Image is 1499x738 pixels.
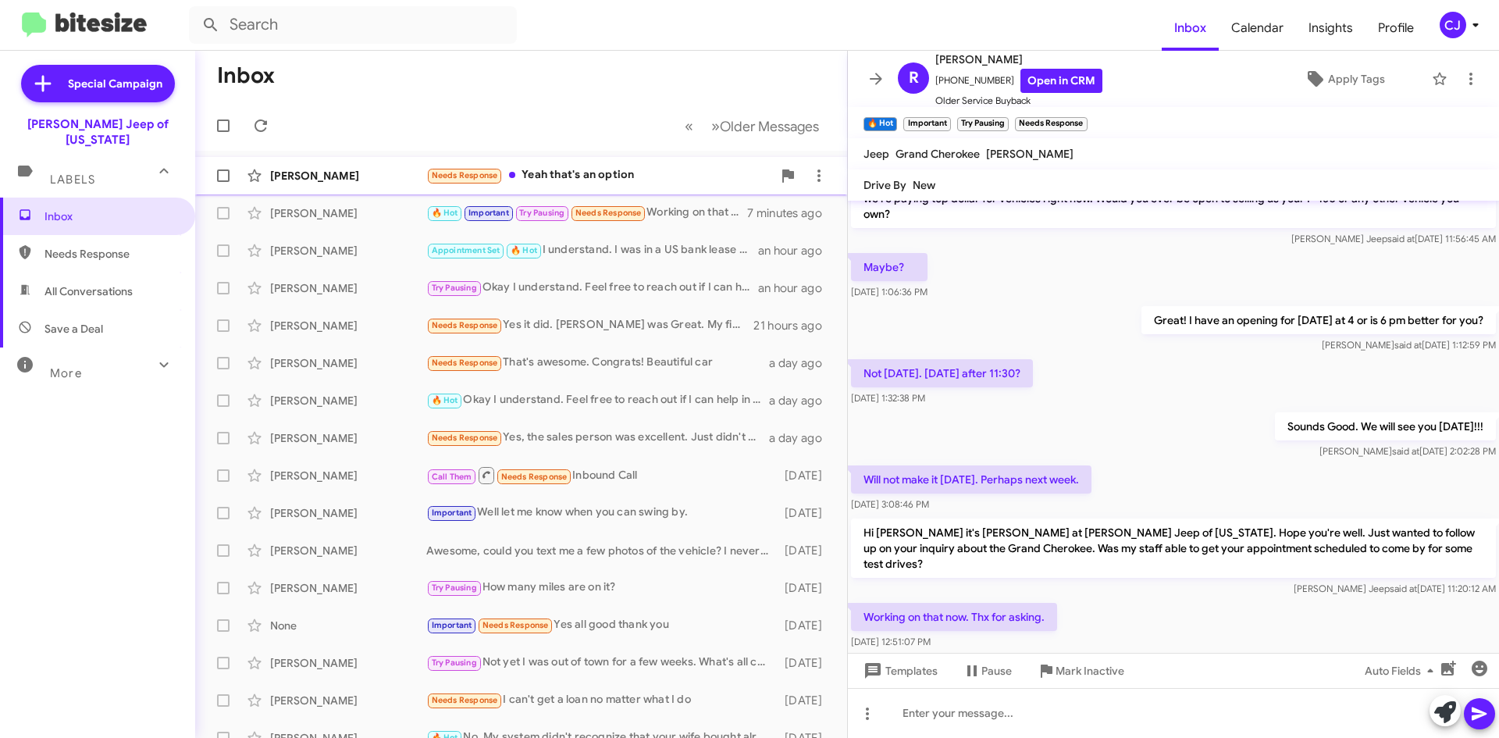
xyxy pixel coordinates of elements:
nav: Page navigation example [676,110,828,142]
span: Needs Response [482,620,549,630]
span: R [909,66,919,91]
span: Important [432,508,472,518]
small: Important [903,117,950,131]
div: a day ago [769,430,835,446]
div: Okay I understand. Feel free to reach out if I can help in the future!👍 [426,279,758,297]
span: [PERSON_NAME] Jeep [DATE] 11:20:12 AM [1294,583,1496,594]
span: Apply Tags [1328,65,1385,93]
button: Auto Fields [1352,657,1452,685]
input: Search [189,6,517,44]
span: Try Pausing [432,583,477,593]
div: Yes it did. [PERSON_NAME] was Great. My fiance making final decision & she Not a quick buyer . We... [426,316,753,334]
div: Awesome, could you text me a few photos of the vehicle? I never got to see it when you purchased ... [426,543,777,558]
span: Labels [50,173,95,187]
div: Inbound Call [426,465,777,485]
button: CJ [1426,12,1482,38]
div: [DATE] [777,618,835,633]
span: More [50,366,82,380]
div: That's awesome. Congrats! Beautiful car [426,354,769,372]
div: [PERSON_NAME] [270,393,426,408]
div: [DATE] [777,543,835,558]
div: [DATE] [777,468,835,483]
span: Needs Response [432,320,498,330]
div: an hour ago [758,243,835,258]
p: Hi [PERSON_NAME] it's [PERSON_NAME] at [PERSON_NAME] Jeep of [US_STATE]. Hope you're well. Just w... [851,519,1496,578]
div: Yes all good thank you [426,616,777,634]
span: « [685,116,693,136]
span: Drive By [863,178,906,192]
span: Mark Inactive [1056,657,1124,685]
span: 🔥 Hot [511,245,537,255]
span: said at [1392,445,1419,457]
button: Templates [848,657,950,685]
div: [PERSON_NAME] [270,580,426,596]
div: [PERSON_NAME] [270,430,426,446]
div: an hour ago [758,280,835,296]
a: Calendar [1219,5,1296,51]
div: [PERSON_NAME] [270,543,426,558]
div: [DATE] [777,655,835,671]
div: 21 hours ago [753,318,835,333]
span: said at [1390,583,1417,594]
div: [DATE] [777,580,835,596]
span: [PERSON_NAME] [986,147,1074,161]
button: Apply Tags [1264,65,1424,93]
span: [PHONE_NUMBER] [935,69,1102,93]
span: Needs Response [432,695,498,705]
span: » [711,116,720,136]
span: Special Campaign [68,76,162,91]
span: Appointment Set [432,245,500,255]
span: All Conversations [45,283,133,299]
span: New [913,178,935,192]
span: Needs Response [432,433,498,443]
span: Needs Response [501,472,568,482]
div: [PERSON_NAME] [270,505,426,521]
div: Yeah that's an option [426,166,772,184]
span: [PERSON_NAME] Jeep [DATE] 11:56:45 AM [1291,233,1496,244]
a: Inbox [1162,5,1219,51]
span: Try Pausing [432,658,477,668]
span: Try Pausing [519,208,564,218]
div: I can't get a loan no matter what I do [426,691,777,709]
div: a day ago [769,393,835,408]
span: Important [468,208,509,218]
span: Older Service Buyback [935,93,1102,109]
span: [DATE] 1:32:38 PM [851,392,925,404]
div: Yes, the sales person was excellent. Just didn't have the right car. [426,429,769,447]
button: Next [702,110,828,142]
p: Working on that now. Thx for asking. [851,603,1057,631]
div: [PERSON_NAME] [270,280,426,296]
p: Maybe? [851,253,928,281]
p: Not [DATE]. [DATE] after 11:30? [851,359,1033,387]
span: [DATE] 3:08:46 PM [851,498,929,510]
small: 🔥 Hot [863,117,897,131]
span: Older Messages [720,118,819,135]
span: [DATE] 12:51:07 PM [851,636,931,647]
p: Sounds Good. We will see you [DATE]!!! [1275,412,1496,440]
div: [PERSON_NAME] [270,168,426,184]
h1: Inbox [217,63,275,88]
span: Auto Fields [1365,657,1440,685]
span: Needs Response [575,208,642,218]
span: Pause [981,657,1012,685]
div: I understand. I was in a US bank lease before and it was not the best experiance to say the least... [426,241,758,259]
span: said at [1387,233,1415,244]
a: Insights [1296,5,1365,51]
span: 🔥 Hot [432,208,458,218]
div: [PERSON_NAME] [270,243,426,258]
button: Mark Inactive [1024,657,1137,685]
span: Save a Deal [45,321,103,337]
span: Needs Response [432,358,498,368]
p: Will not make it [DATE]. Perhaps next week. [851,465,1091,494]
div: Not yet I was out of town for a few weeks. What's all covered under the lift warranty? [426,654,777,672]
div: 7 minutes ago [747,205,835,221]
div: [PERSON_NAME] [270,355,426,371]
div: None [270,618,426,633]
span: Try Pausing [432,283,477,293]
span: Needs Response [45,246,177,262]
span: Important [432,620,472,630]
span: Needs Response [432,170,498,180]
